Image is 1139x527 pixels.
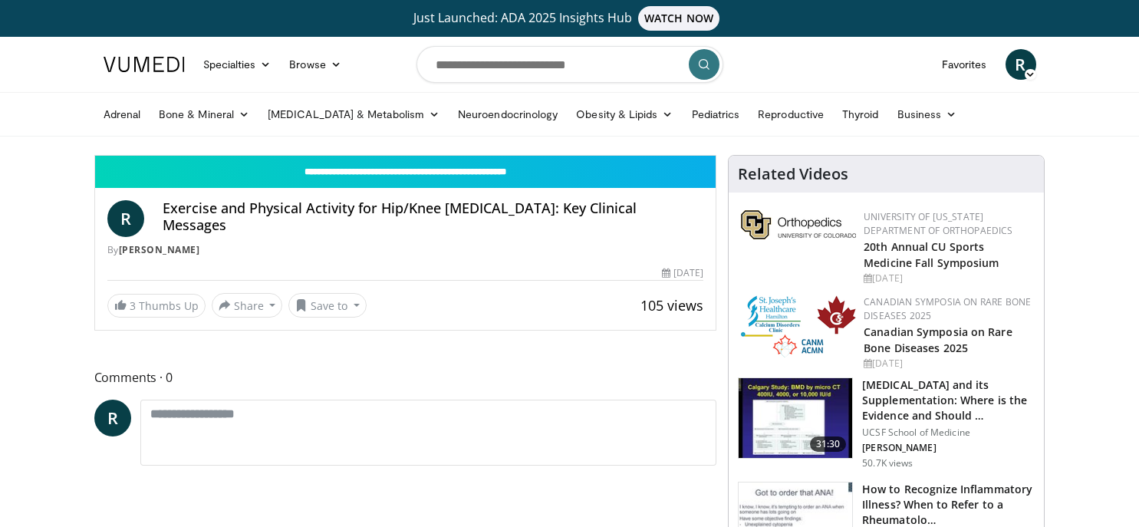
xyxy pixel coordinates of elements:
input: Search topics, interventions [416,46,723,83]
h4: Exercise and Physical Activity for Hip/Knee [MEDICAL_DATA]: Key Clinical Messages [163,200,704,233]
a: Specialties [194,49,281,80]
a: Pediatrics [683,99,749,130]
h4: Related Videos [738,165,848,183]
a: R [94,400,131,436]
a: Canadian Symposia on Rare Bone Diseases 2025 [864,324,1012,355]
img: 4bb25b40-905e-443e-8e37-83f056f6e86e.150x105_q85_crop-smart_upscale.jpg [739,378,852,458]
p: [PERSON_NAME] [862,442,1035,454]
button: Save to [288,293,367,318]
a: Just Launched: ADA 2025 Insights HubWATCH NOW [106,6,1034,31]
a: Reproductive [749,99,833,130]
img: VuMedi Logo [104,57,185,72]
a: Bone & Mineral [150,99,258,130]
p: 50.7K views [862,457,913,469]
button: Share [212,293,283,318]
a: Business [888,99,966,130]
span: 105 views [640,296,703,315]
a: 20th Annual CU Sports Medicine Fall Symposium [864,239,999,270]
div: [DATE] [662,266,703,280]
a: Thyroid [833,99,888,130]
a: University of [US_STATE] Department of Orthopaedics [864,210,1012,237]
a: R [1006,49,1036,80]
div: By [107,243,704,257]
a: 3 Thumbs Up [107,294,206,318]
a: R [107,200,144,237]
a: [MEDICAL_DATA] & Metabolism [258,99,449,130]
img: 59b7dea3-8883-45d6-a110-d30c6cb0f321.png.150x105_q85_autocrop_double_scale_upscale_version-0.2.png [741,295,856,357]
span: 3 [130,298,136,313]
span: WATCH NOW [638,6,719,31]
a: Obesity & Lipids [567,99,682,130]
span: 31:30 [810,436,847,452]
a: 31:30 [MEDICAL_DATA] and its Supplementation: Where is the Evidence and Should … UCSF School of M... [738,377,1035,469]
a: Neuroendocrinology [449,99,567,130]
p: UCSF School of Medicine [862,427,1035,439]
div: [DATE] [864,272,1032,285]
img: 355603a8-37da-49b6-856f-e00d7e9307d3.png.150x105_q85_autocrop_double_scale_upscale_version-0.2.png [741,210,856,239]
a: [PERSON_NAME] [119,243,200,256]
a: Favorites [933,49,996,80]
a: Adrenal [94,99,150,130]
div: [DATE] [864,357,1032,371]
a: Canadian Symposia on Rare Bone Diseases 2025 [864,295,1031,322]
span: Comments 0 [94,367,717,387]
a: Browse [280,49,351,80]
h3: [MEDICAL_DATA] and its Supplementation: Where is the Evidence and Should … [862,377,1035,423]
